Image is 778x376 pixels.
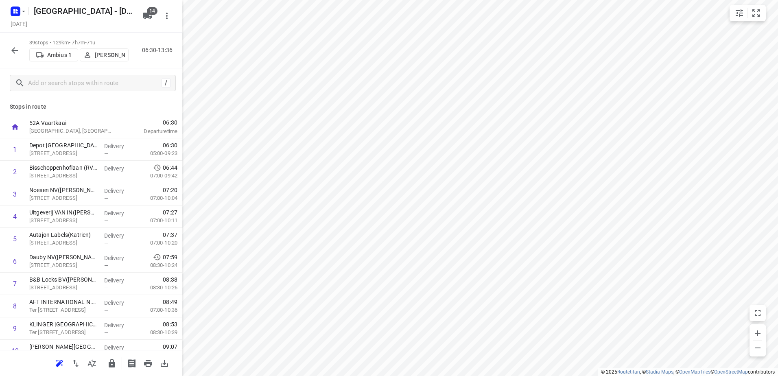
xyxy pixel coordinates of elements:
p: 08:30-10:24 [137,261,177,269]
a: Stadia Maps [646,369,673,375]
p: 39 stops • 129km • 7h7m [29,39,129,47]
p: Nijverheidsstraat 92/5, Wommelgem [29,216,98,225]
div: 1 [13,146,17,153]
span: Reoptimize route [51,359,68,367]
p: B&B Locks BV(Nathalie Boeckx) [29,275,98,284]
p: Ambius 1 [47,52,72,58]
div: 5 [13,235,17,243]
div: 10 [11,347,19,355]
div: small contained button group [730,5,766,21]
a: OpenMapTiles [679,369,710,375]
p: [PERSON_NAME] [95,52,125,58]
p: [STREET_ADDRESS] [29,284,98,292]
h5: Rename [31,4,136,17]
div: / [162,79,170,87]
p: Delivery [104,187,134,195]
p: Uitgeverij VAN IN(Leen Wouters) [29,208,98,216]
p: Nijverheidsstraat 54H, Wommelgem [29,194,98,202]
span: Print route [140,359,156,367]
div: 4 [13,213,17,221]
span: 07:27 [163,208,177,216]
p: KLINGER Belgium NV(Viviane Theuwissen) [29,320,98,328]
p: 08:30-10:39 [137,328,177,337]
p: Delivery [104,164,134,173]
button: Fit zoom [748,5,764,21]
p: G. Smeyers NV - Bruggestraat(Inge Smeyers) [29,343,98,351]
span: 09:07 [163,343,177,351]
div: 8 [13,302,17,310]
p: Delivery [104,254,134,262]
span: 07:37 [163,231,177,239]
button: [PERSON_NAME] [80,48,129,61]
p: Delivery [104,343,134,352]
p: Bisschoppenhoflaan 1, Deurne [29,172,98,180]
span: • [85,39,87,46]
p: [STREET_ADDRESS] [29,261,98,269]
span: — [104,173,108,179]
span: — [104,240,108,246]
div: 3 [13,190,17,198]
span: 08:38 [163,275,177,284]
span: — [104,195,108,201]
button: Ambius 1 [29,48,78,61]
p: Bisschoppenhoflaan (RVP 122)(Cheyenne Steeman (RVP 122)) [29,164,98,172]
span: 07:59 [163,253,177,261]
span: — [104,218,108,224]
h5: Project date [7,19,31,28]
button: Lock route [104,355,120,372]
p: 07:00-10:04 [137,194,177,202]
p: 07:00-10:11 [137,216,177,225]
p: Stops in route [10,103,173,111]
div: 9 [13,325,17,332]
span: 14 [147,7,157,15]
p: Delivery [104,276,134,284]
span: — [104,285,108,291]
span: 06:30 [124,118,177,127]
input: Add or search stops within route [28,77,162,90]
span: 06:30 [163,141,177,149]
span: 07:20 [163,186,177,194]
li: © 2025 , © , © © contributors [601,369,775,375]
p: Dauby NV(Patricia Corluy) [29,253,98,261]
p: 08:30-10:26 [137,284,177,292]
p: Departure time [124,127,177,136]
p: AFT INTERNATIONAL N.V.(Cedric Speelman) [29,298,98,306]
p: [STREET_ADDRESS] [29,149,98,157]
p: Ter [STREET_ADDRESS] [29,306,98,314]
button: 14 [139,8,155,24]
p: [STREET_ADDRESS] [29,239,98,247]
p: 05:00-09:23 [137,149,177,157]
p: 07:00-10:36 [137,306,177,314]
span: 08:49 [163,298,177,306]
p: Delivery [104,299,134,307]
span: — [104,330,108,336]
span: 06:44 [163,164,177,172]
p: 07:00-10:20 [137,239,177,247]
p: Depot België(Depot België) [29,141,98,149]
a: Routetitan [617,369,640,375]
p: 07:00-09:42 [137,172,177,180]
p: Noesen NV(Regine Deschepper) [29,186,98,194]
p: Ter Stratenweg 14, Oelegem [29,328,98,337]
p: [GEOGRAPHIC_DATA], [GEOGRAPHIC_DATA] [29,127,114,135]
p: 52A Vaartkaai [29,119,114,127]
span: Print shipping labels [124,359,140,367]
span: 08:53 [163,320,177,328]
button: Map settings [731,5,747,21]
div: 2 [13,168,17,176]
span: Reverse route [68,359,84,367]
span: Sort by time window [84,359,100,367]
p: Autajon Labels(Katrien) [29,231,98,239]
span: 71u [87,39,95,46]
svg: Early [153,164,161,172]
svg: Early [153,253,161,261]
p: Delivery [104,142,134,150]
p: Delivery [104,209,134,217]
p: Delivery [104,232,134,240]
p: Delivery [104,321,134,329]
span: — [104,151,108,157]
span: — [104,262,108,269]
p: 06:30-13:36 [142,46,176,55]
span: — [104,307,108,313]
div: 6 [13,258,17,265]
